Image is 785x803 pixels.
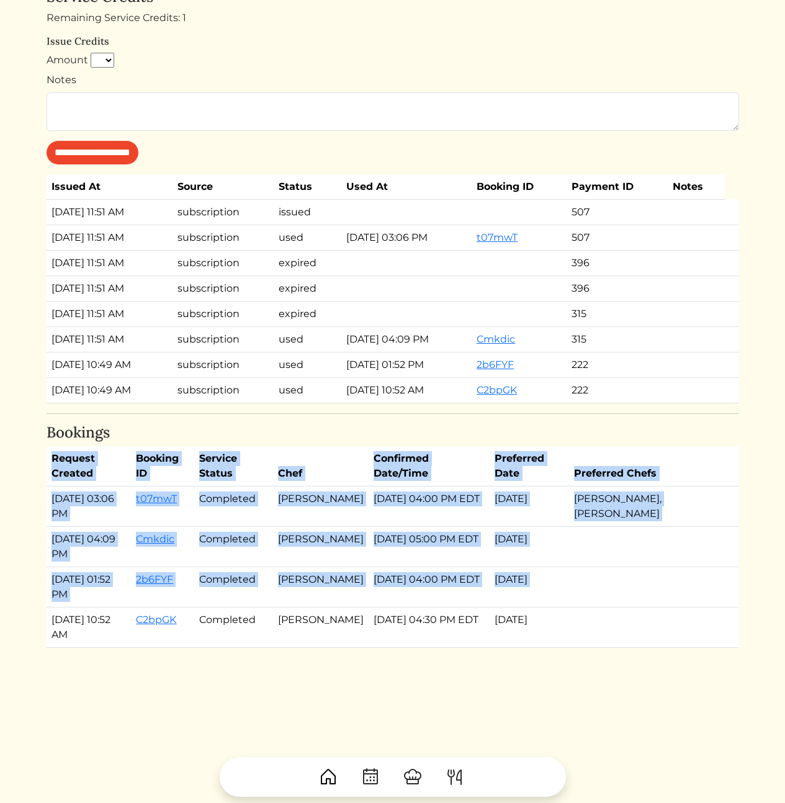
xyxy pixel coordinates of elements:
[490,527,569,567] td: [DATE]
[136,493,177,505] a: t07mwT
[274,225,341,250] td: used
[341,377,472,403] td: [DATE] 10:52 AM
[194,527,274,567] td: Completed
[47,73,76,87] label: Notes
[477,359,514,370] a: 2b6FYF
[273,487,369,527] td: [PERSON_NAME]
[477,231,518,243] a: t07mwT
[173,326,274,352] td: subscription
[136,614,176,626] a: C2bpGK
[445,767,465,787] img: ForkKnife-55491504ffdb50bab0c1e09e7649658475375261d09fd45db06cec23bce548bf.svg
[47,608,132,648] td: [DATE] 10:52 AM
[274,174,341,200] th: Status
[173,377,274,403] td: subscription
[173,174,274,200] th: Source
[47,35,739,47] h6: Issue Credits
[273,567,369,608] td: [PERSON_NAME]
[490,487,569,527] td: [DATE]
[194,608,274,648] td: Completed
[668,174,725,200] th: Notes
[369,487,490,527] td: [DATE] 04:00 PM EDT
[194,567,274,608] td: Completed
[47,174,173,200] th: Issued At
[173,225,274,250] td: subscription
[273,608,369,648] td: [PERSON_NAME]
[274,301,341,326] td: expired
[318,767,338,787] img: House-9bf13187bcbb5817f509fe5e7408150f90897510c4275e13d0d5fca38e0b5951.svg
[341,352,472,377] td: [DATE] 01:52 PM
[173,199,274,225] td: subscription
[173,301,274,326] td: subscription
[131,446,194,487] th: Booking ID
[274,352,341,377] td: used
[369,446,490,487] th: Confirmed Date/Time
[47,53,88,68] label: Amount
[274,250,341,276] td: expired
[403,767,423,787] img: ChefHat-a374fb509e4f37eb0702ca99f5f64f3b6956810f32a249b33092029f8484b388.svg
[472,174,566,200] th: Booking ID
[173,276,274,301] td: subscription
[567,250,668,276] td: 396
[47,11,739,25] div: Remaining Service Credits: 1
[369,567,490,608] td: [DATE] 04:00 PM EDT
[47,446,132,487] th: Request Created
[567,377,668,403] td: 222
[47,487,132,527] td: [DATE] 03:06 PM
[567,225,668,250] td: 507
[47,276,173,301] td: [DATE] 11:51 AM
[569,487,729,527] td: [PERSON_NAME], [PERSON_NAME]
[47,225,173,250] td: [DATE] 11:51 AM
[490,567,569,608] td: [DATE]
[194,487,274,527] td: Completed
[273,527,369,567] td: [PERSON_NAME]
[194,446,274,487] th: Service Status
[47,424,739,442] h4: Bookings
[47,301,173,326] td: [DATE] 11:51 AM
[490,608,569,648] td: [DATE]
[567,301,668,326] td: 315
[274,276,341,301] td: expired
[173,250,274,276] td: subscription
[477,333,515,345] a: Cmkdic
[274,326,341,352] td: used
[361,767,380,787] img: CalendarDots-5bcf9d9080389f2a281d69619e1c85352834be518fbc73d9501aef674afc0d57.svg
[369,608,490,648] td: [DATE] 04:30 PM EDT
[274,199,341,225] td: issued
[47,250,173,276] td: [DATE] 11:51 AM
[477,384,517,396] a: C2bpGK
[47,199,173,225] td: [DATE] 11:51 AM
[136,533,174,545] a: Cmkdic
[341,326,472,352] td: [DATE] 04:09 PM
[567,199,668,225] td: 507
[136,573,173,585] a: 2b6FYF
[274,377,341,403] td: used
[47,377,173,403] td: [DATE] 10:49 AM
[341,174,472,200] th: Used At
[569,446,729,487] th: Preferred Chefs
[341,225,472,250] td: [DATE] 03:06 PM
[47,567,132,608] td: [DATE] 01:52 PM
[173,352,274,377] td: subscription
[567,174,668,200] th: Payment ID
[47,352,173,377] td: [DATE] 10:49 AM
[273,446,369,487] th: Chef
[47,326,173,352] td: [DATE] 11:51 AM
[567,352,668,377] td: 222
[490,446,569,487] th: Preferred Date
[567,276,668,301] td: 396
[369,527,490,567] td: [DATE] 05:00 PM EDT
[567,326,668,352] td: 315
[47,527,132,567] td: [DATE] 04:09 PM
